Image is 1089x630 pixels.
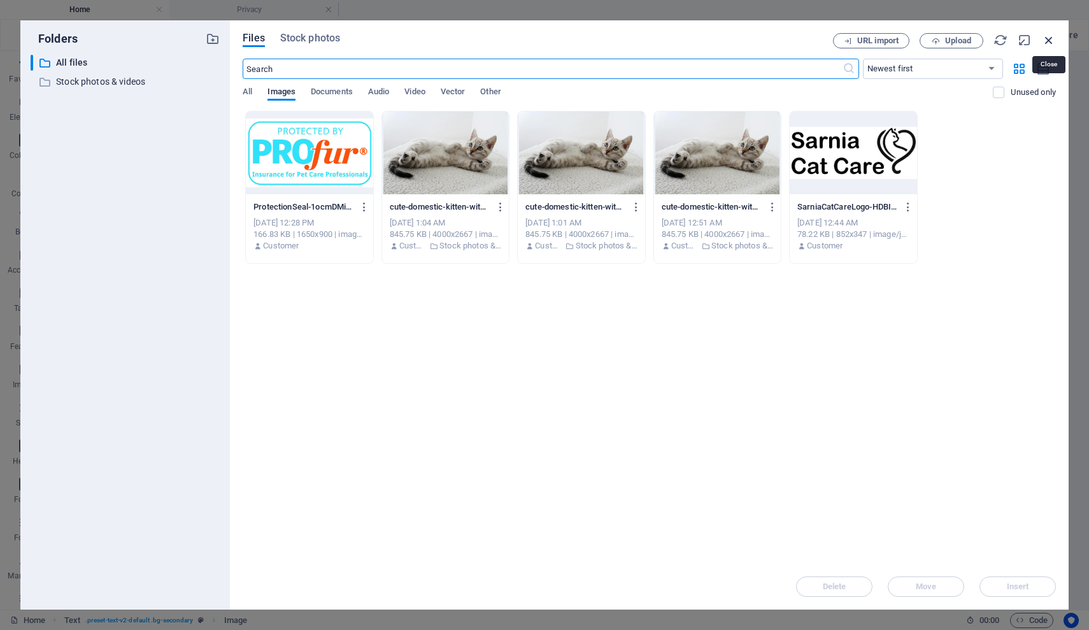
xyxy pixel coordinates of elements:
button: Upload [920,33,983,48]
span: All [243,84,252,102]
div: [DATE] 12:28 PM [253,217,365,229]
div: By: Customer | Folder: Stock photos & videos [525,240,637,252]
p: ProtectionSeal-1ocmDMih-uC6ZW6agtvuYA.jpg [253,201,353,213]
p: Customer [535,240,562,252]
i: Create new folder [206,32,220,46]
div: 845.75 KB | 4000x2667 | image/jpeg [390,229,501,240]
div: [DATE] 12:51 AM [662,217,773,229]
span: Audio [368,84,389,102]
p: Stock photos & videos [711,240,773,252]
span: Other [480,84,501,102]
button: URL import [833,33,909,48]
span: Upload [945,37,971,45]
span: Documents [311,84,353,102]
div: [DATE] 12:44 AM [797,217,909,229]
div: 845.75 KB | 4000x2667 | image/jpeg [525,229,637,240]
div: ​ [31,55,33,71]
p: cute-domestic-kitten-with-blue-eyes-lying-on-a-fluffy-rug-looking-curious-z8_BdYQ68RnRF2IZFk4pjA.... [662,201,762,213]
p: All files [56,55,196,70]
div: 845.75 KB | 4000x2667 | image/jpeg [662,229,773,240]
p: cute-domestic-kitten-with-blue-eyes-lying-on-a-fluffy-rug-looking-curious-EhASkD7NxeqjhPJXUj9XDw.... [390,201,490,213]
p: cute-domestic-kitten-with-blue-eyes-lying-on-a-fluffy-rug-looking-curious-iEb99NgGQSNDV17-zFNaQg.... [525,201,625,213]
span: Stock photos [280,31,340,46]
p: Stock photos & videos [439,240,501,252]
p: Displays only files that are not in use on the website. Files added during this session can still... [1011,87,1056,98]
div: [DATE] 1:04 AM [390,217,501,229]
p: Stock photos & videos [576,240,637,252]
p: Customer [263,240,299,252]
div: By: Customer | Folder: Stock photos & videos [662,240,773,252]
p: Customer [671,240,698,252]
p: Folders [31,31,78,47]
span: Video [404,84,425,102]
span: URL import [857,37,899,45]
i: Minimize [1018,33,1032,47]
div: Stock photos & videos [31,74,220,90]
span: Files [243,31,265,46]
i: Reload [993,33,1007,47]
p: SarniaCatCareLogo-HDBIebnj-UcthRGPygeI8A.JPG [797,201,897,213]
p: Customer [399,240,426,252]
p: Stock photos & videos [56,75,196,89]
span: Vector [441,84,466,102]
input: Search [243,59,842,79]
div: 166.83 KB | 1650x900 | image/jpeg [253,229,365,240]
span: Images [267,84,295,102]
div: 78.22 KB | 852x347 | image/jpeg [797,229,909,240]
p: Customer [807,240,843,252]
div: [DATE] 1:01 AM [525,217,637,229]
